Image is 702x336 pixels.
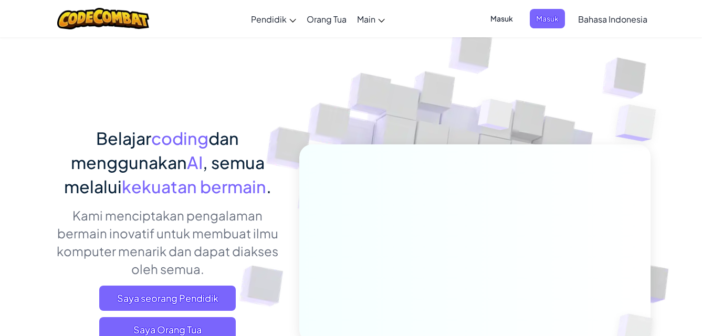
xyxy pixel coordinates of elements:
[96,128,151,149] span: Belajar
[187,152,203,173] span: AI
[458,78,533,156] img: Overlap cubes
[246,5,301,33] a: Pendidik
[484,9,519,28] button: Masuk
[122,176,266,197] span: kekuatan bermain
[301,5,352,33] a: Orang Tua
[357,14,375,25] span: Main
[251,14,287,25] span: Pendidik
[57,8,149,29] img: CodeCombat logo
[266,176,271,197] span: .
[352,5,390,33] a: Main
[594,79,685,167] img: Overlap cubes
[151,128,208,149] span: coding
[530,9,565,28] button: Masuk
[573,5,653,33] a: Bahasa Indonesia
[99,286,236,311] a: Saya seorang Pendidik
[52,206,284,278] p: Kami menciptakan pengalaman bermain inovatif untuk membuat ilmu komputer menarik dan dapat diakse...
[578,14,647,25] span: Bahasa Indonesia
